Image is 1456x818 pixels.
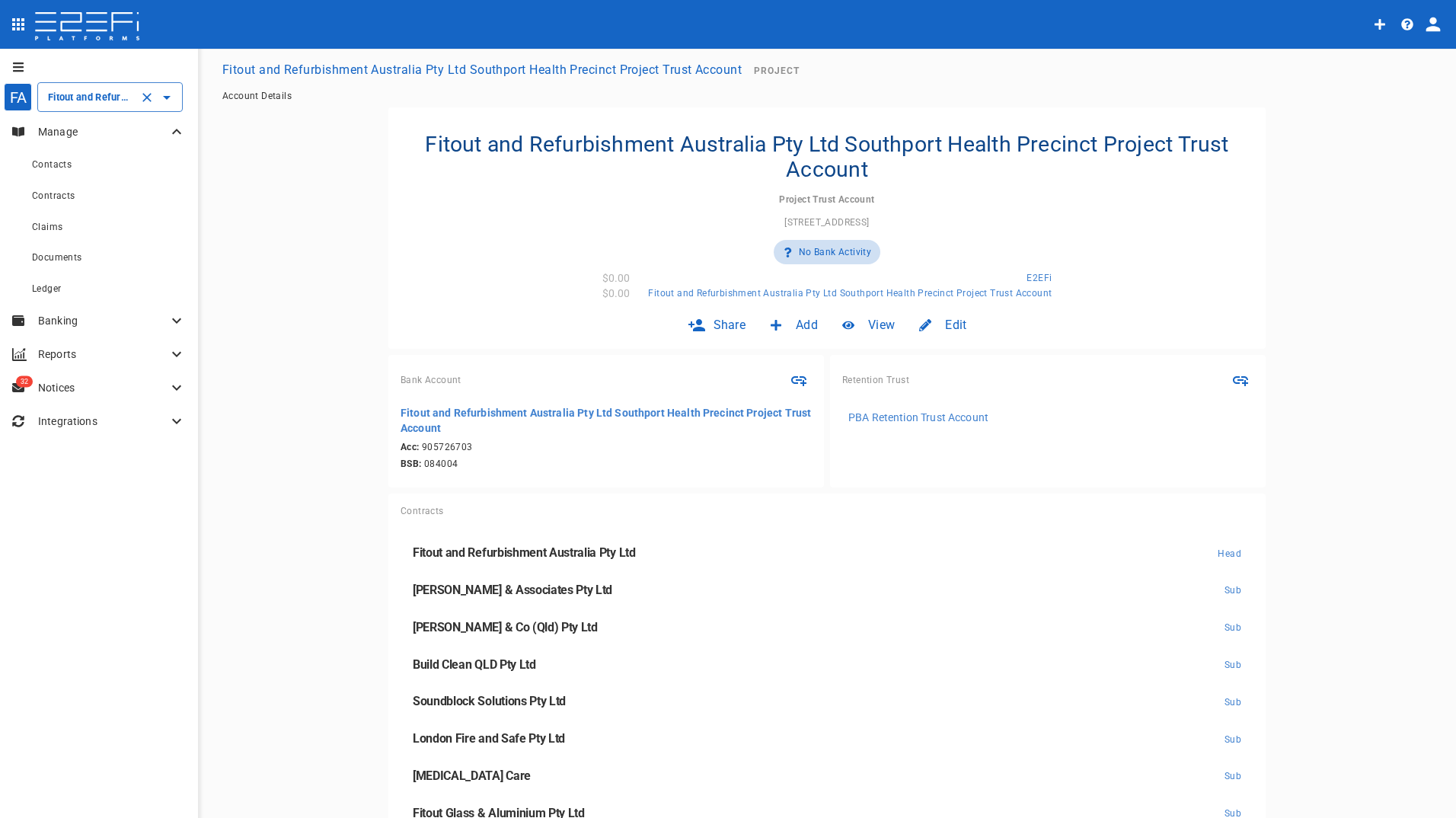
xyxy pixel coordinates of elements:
span: Contacts [32,159,72,170]
p: $0.00 [602,270,631,286]
div: FA [4,83,32,111]
span: Claims [32,222,62,232]
p: Banking [38,313,168,328]
p: Fitout and Refurbishment Australia Pty Ltd Southport Health Precinct Project Trust Account [401,405,812,436]
span: Sub [1225,622,1241,633]
span: Ledger [32,283,61,294]
a: [MEDICAL_DATA] CareSub [401,758,1253,795]
span: Documents [32,252,82,263]
span: [STREET_ADDRESS] [784,217,869,228]
nav: breadcrumb [222,91,1432,101]
span: Sub [1225,585,1241,596]
a: Fitout and Refurbishment Australia Pty LtdHead [401,535,1253,572]
span: Connect Bank Feed [786,367,812,393]
h4: Fitout and Refurbishment Australia Pty Ltd Southport Health Precinct Project Trust Account [401,132,1253,182]
span: Fitout and Refurbishment Australia Pty Ltd Southport Health Precinct Project Trust Account [648,288,1052,299]
span: Contracts [32,190,75,201]
a: [PERSON_NAME] & Co (Qld) Pty LtdSub [401,609,1253,647]
span: Edit [945,316,966,334]
p: Integrations [38,414,168,429]
button: Link RTA [1228,367,1253,393]
span: Retention Trust [842,375,909,385]
button: Clear [136,87,158,108]
button: Fitout and Refurbishment Australia Pty Ltd Southport Health Precinct Project Trust Account [216,55,748,85]
a: London Fire and Safe Pty LtdSub [401,721,1253,758]
div: Share [675,307,758,343]
span: Head [1218,548,1241,559]
b: BSB: [401,459,422,469]
span: No Bank Activity [799,247,871,257]
span: Fitout and Refurbishment Australia Pty Ltd [413,545,636,560]
span: E2EFi [1027,273,1052,283]
span: Sub [1225,660,1241,670]
p: $0.00 [602,286,631,301]
span: Share [714,316,746,334]
a: Build Clean QLD Pty LtdSub [401,647,1253,684]
span: Build Clean QLD Pty Ltd [413,657,536,672]
span: Soundblock Solutions Pty Ltd [413,694,566,708]
span: Project [754,66,800,76]
input: Fitout and Refurbishment Australia Pty Ltd Southport Health Precinct Project Trust Account [44,89,133,105]
p: Reports [38,347,168,362]
div: Edit [907,307,979,343]
span: 32 [16,376,33,388]
a: Account Details [222,91,292,101]
div: Add [758,307,830,343]
span: 905726703 [401,442,812,452]
b: Acc: [401,442,420,452]
a: PBA Retention Trust Account [842,405,1253,430]
button: Open [156,87,177,108]
a: Soundblock Solutions Pty LtdSub [401,683,1253,721]
p: Notices [38,380,168,395]
span: Sub [1225,771,1241,781]
span: Contracts [401,506,444,516]
span: Add [796,316,818,334]
span: London Fire and Safe Pty Ltd [413,731,565,746]
span: [MEDICAL_DATA] Care [413,768,531,783]
span: Sub [1225,734,1241,745]
span: [PERSON_NAME] & Associates Pty Ltd [413,583,612,597]
span: [PERSON_NAME] & Co (Qld) Pty Ltd [413,620,598,634]
a: [PERSON_NAME] & Associates Pty LtdSub [401,572,1253,609]
span: Project Trust Account [779,194,874,205]
p: PBA Retention Trust Account [848,410,988,425]
div: View [830,307,907,343]
span: Bank Account [401,375,461,385]
span: 084004 [401,459,812,469]
span: Sub [1225,697,1241,708]
span: View [868,316,895,334]
p: Manage [38,124,168,139]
